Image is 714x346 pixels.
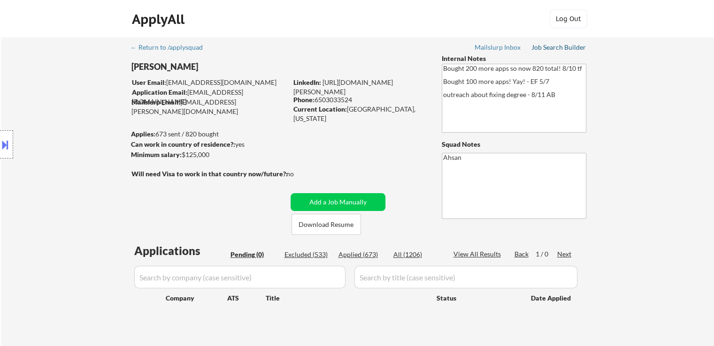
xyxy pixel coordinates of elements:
[293,78,393,96] a: [URL][DOMAIN_NAME][PERSON_NAME]
[442,54,586,63] div: Internal Notes
[284,250,331,259] div: Excluded (533)
[131,98,287,116] div: [EMAIL_ADDRESS][PERSON_NAME][DOMAIN_NAME]
[293,105,347,113] strong: Current Location:
[293,96,315,104] strong: Phone:
[131,150,287,159] div: $125,000
[293,95,426,105] div: 6503033524
[557,249,572,259] div: Next
[293,78,321,86] strong: LinkedIn:
[453,249,504,259] div: View All Results
[475,44,522,53] a: Mailslurp Inbox
[531,44,586,53] a: Job Search Builder
[132,11,187,27] div: ApplyAll
[536,249,557,259] div: 1 / 0
[292,214,361,235] button: Download Resume
[131,44,212,51] div: ← Return to /applysquad
[266,293,428,303] div: Title
[442,140,586,149] div: Squad Notes
[166,293,227,303] div: Company
[293,105,426,123] div: [GEOGRAPHIC_DATA], [US_STATE]
[132,88,287,106] div: [EMAIL_ADDRESS][DOMAIN_NAME]
[134,266,345,288] input: Search by company (case sensitive)
[227,293,266,303] div: ATS
[291,193,385,211] button: Add a Job Manually
[475,44,522,51] div: Mailslurp Inbox
[131,61,324,73] div: [PERSON_NAME]
[437,289,517,306] div: Status
[514,249,530,259] div: Back
[131,140,284,149] div: yes
[531,293,572,303] div: Date Applied
[134,245,227,256] div: Applications
[354,266,577,288] input: Search by title (case sensitive)
[131,44,212,53] a: ← Return to /applysquad
[393,250,440,259] div: All (1206)
[230,250,277,259] div: Pending (0)
[131,140,235,148] strong: Can work in country of residence?:
[338,250,385,259] div: Applied (673)
[550,9,587,28] button: Log Out
[531,44,586,51] div: Job Search Builder
[131,170,288,178] strong: Will need Visa to work in that country now/future?:
[286,169,313,179] div: no
[132,78,287,87] div: [EMAIL_ADDRESS][DOMAIN_NAME]
[131,129,287,139] div: 673 sent / 820 bought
